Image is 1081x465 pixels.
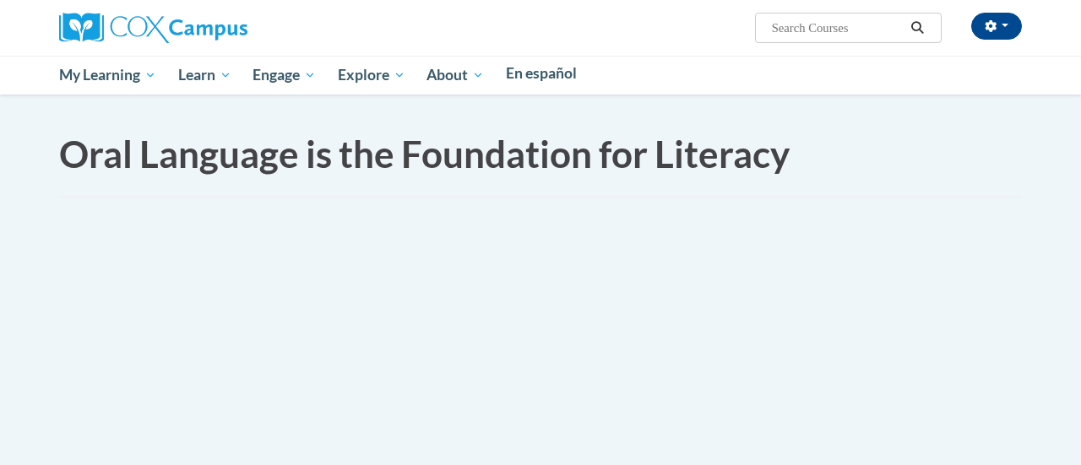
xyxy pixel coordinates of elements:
[167,56,242,95] a: Learn
[905,18,931,38] button: Search
[46,56,1035,95] div: Main menu
[242,56,327,95] a: Engage
[495,56,588,91] a: En español
[327,56,416,95] a: Explore
[338,65,405,85] span: Explore
[178,65,231,85] span: Learn
[971,13,1022,40] button: Account Settings
[426,65,484,85] span: About
[59,13,247,43] img: Cox Campus
[253,65,316,85] span: Engage
[48,56,167,95] a: My Learning
[770,18,905,38] input: Search Courses
[416,56,496,95] a: About
[59,19,247,34] a: Cox Campus
[59,65,156,85] span: My Learning
[506,64,577,82] span: En español
[59,132,790,176] span: Oral Language is the Foundation for Literacy
[910,22,926,35] i: 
